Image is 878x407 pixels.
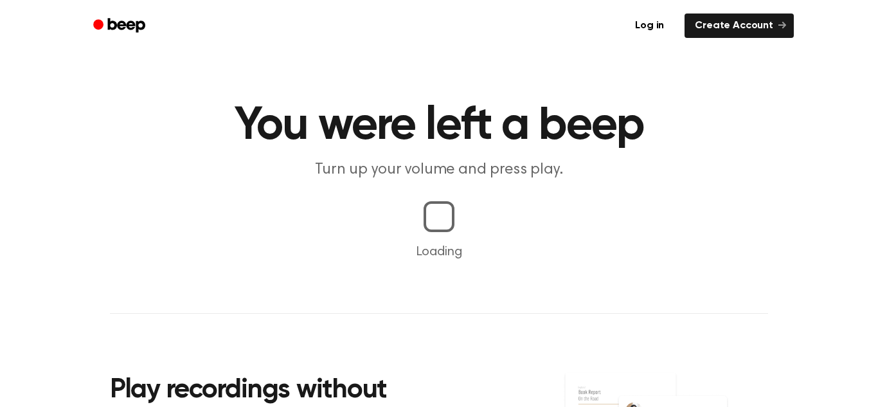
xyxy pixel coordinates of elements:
a: Log in [622,11,677,41]
p: Loading [15,242,863,262]
p: Turn up your volume and press play. [192,159,686,181]
a: Create Account [685,14,794,38]
a: Beep [84,14,157,39]
h1: You were left a beep [110,103,768,149]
